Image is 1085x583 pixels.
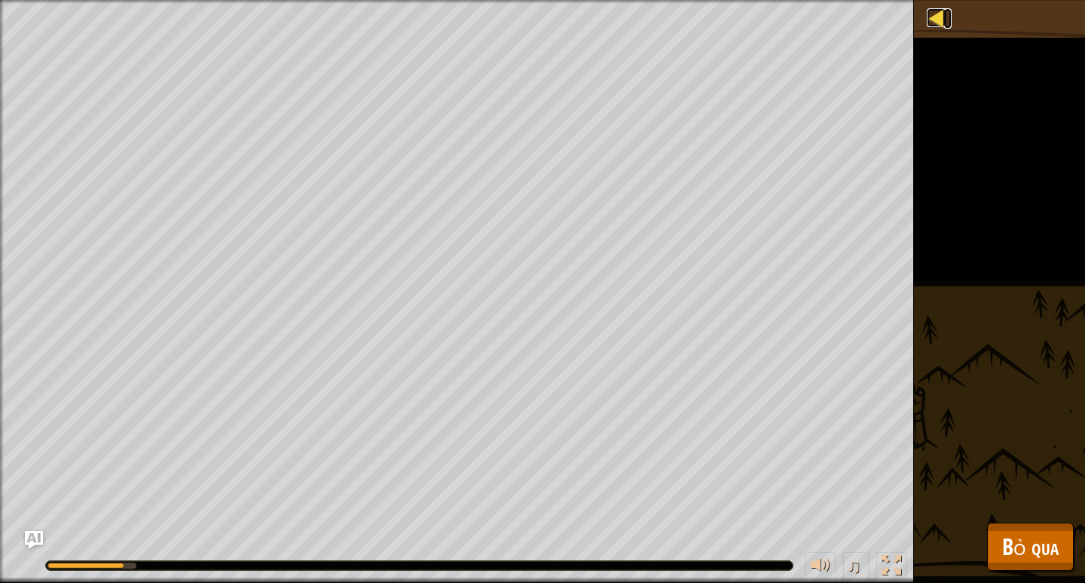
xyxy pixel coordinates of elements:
button: Ask AI [25,531,43,549]
button: Bỏ qua [987,523,1074,571]
button: ♫ [843,552,869,583]
span: Bỏ qua [1002,531,1059,562]
span: ♫ [846,554,861,577]
button: Bật tắt chế độ toàn màn hình [876,552,906,583]
button: Tùy chỉnh âm lượng [805,552,836,583]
